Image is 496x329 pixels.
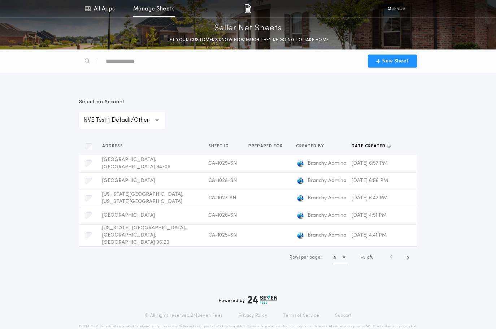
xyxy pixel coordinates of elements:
[382,57,409,65] span: New Sheet
[208,213,237,218] span: CA-1026-SN
[352,195,388,201] span: [DATE] 6:47 PM
[367,254,374,261] span: of 6
[308,160,347,167] span: Branchy Admino
[208,161,237,166] span: CA-1029-SN
[145,313,223,319] p: © All rights reserved. 24|Seven Fees
[219,295,277,304] div: Powered by
[290,255,322,260] span: Rows per page:
[79,99,165,106] p: Select an Account
[83,116,161,125] p: NVE Test 1 Default/Other
[239,313,267,319] a: Privacy Policy
[386,5,407,12] img: vs-icon
[208,178,237,183] span: CA-1028-SN
[208,143,230,149] span: Sheet ID
[102,178,155,183] span: [GEOGRAPHIC_DATA]
[248,143,284,149] span: Prepared for
[102,213,155,218] span: [GEOGRAPHIC_DATA]
[208,143,234,150] button: Sheet ID
[368,55,417,68] button: New Sheet
[296,159,305,168] img: logo
[167,36,329,44] p: LET YOUR CUSTOMERS KNOW HOW MUCH THEY’RE GOING TO TAKE HOME
[334,254,336,261] h1: 5
[308,177,347,185] span: Branchy Admino
[244,4,251,13] img: img
[79,112,165,129] button: NVE Test 1 Default/Other
[352,161,388,166] span: [DATE] 6:57 PM
[296,231,305,240] img: logo
[102,157,170,170] span: [GEOGRAPHIC_DATA], [GEOGRAPHIC_DATA] 94706
[352,233,387,238] span: [DATE] 4:41 PM
[308,195,347,202] span: Branchy Admino
[359,255,361,260] span: 1
[334,252,348,263] button: 5
[102,225,186,245] span: [US_STATE], [GEOGRAPHIC_DATA], [GEOGRAPHIC_DATA], [GEOGRAPHIC_DATA] 96120
[296,211,305,220] img: logo
[335,313,351,319] a: Support
[296,143,330,150] button: Created by
[248,295,277,304] img: logo
[102,143,129,150] button: Address
[214,23,282,34] p: Seller Net Sheets
[208,195,236,201] span: CA-1027-SN
[352,143,391,150] button: Date created
[352,178,388,183] span: [DATE] 6:56 PM
[352,143,387,149] span: Date created
[308,232,347,239] span: Branchy Admino
[208,233,237,238] span: CA-1025-SN
[296,143,326,149] span: Created by
[102,192,183,204] span: [US_STATE][GEOGRAPHIC_DATA], [US_STATE][GEOGRAPHIC_DATA]
[296,194,305,203] img: logo
[352,213,387,218] span: [DATE] 4:51 PM
[102,143,125,149] span: Address
[296,177,305,185] img: logo
[363,255,366,260] span: 5
[308,212,347,219] span: Branchy Admino
[283,313,319,319] a: Terms of Service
